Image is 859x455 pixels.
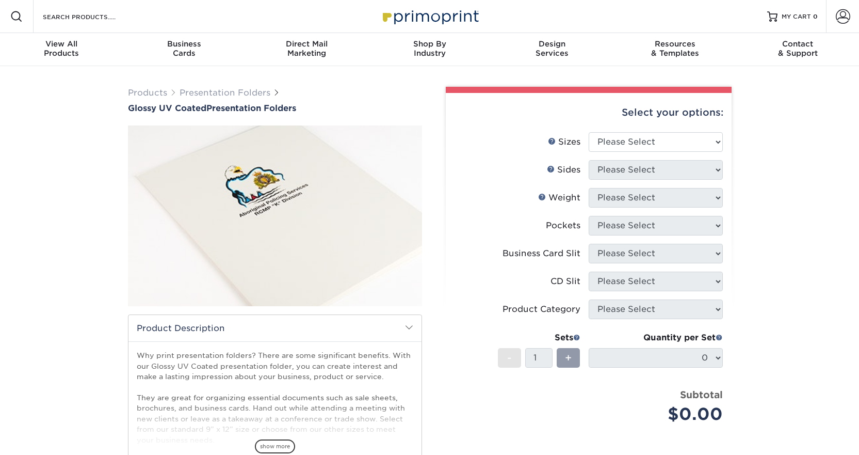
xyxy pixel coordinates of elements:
[550,275,580,288] div: CD Slit
[42,10,142,23] input: SEARCH PRODUCTS.....
[454,93,723,132] div: Select your options:
[128,114,422,318] img: Glossy UV Coated 01
[736,39,859,49] span: Contact
[813,13,818,20] span: 0
[246,39,368,49] span: Direct Mail
[538,192,580,204] div: Weight
[128,103,422,113] a: Glossy UV CoatedPresentation Folders
[368,39,491,58] div: Industry
[736,39,859,58] div: & Support
[368,33,491,66] a: Shop ByIndustry
[736,33,859,66] a: Contact& Support
[128,88,167,98] a: Products
[613,33,736,66] a: Resources& Templates
[613,39,736,49] span: Resources
[491,33,613,66] a: DesignServices
[246,33,368,66] a: Direct MailMarketing
[613,39,736,58] div: & Templates
[123,33,246,66] a: BusinessCards
[589,332,723,344] div: Quantity per Set
[368,39,491,49] span: Shop By
[782,12,811,21] span: MY CART
[128,103,422,113] h1: Presentation Folders
[596,402,723,427] div: $0.00
[546,219,580,232] div: Pockets
[255,440,295,453] span: show more
[503,247,580,260] div: Business Card Slit
[547,164,580,176] div: Sides
[491,39,613,58] div: Services
[565,350,572,366] span: +
[128,315,422,341] h2: Product Description
[123,39,246,49] span: Business
[123,39,246,58] div: Cards
[128,103,206,113] span: Glossy UV Coated
[507,350,512,366] span: -
[180,88,270,98] a: Presentation Folders
[491,39,613,49] span: Design
[378,5,481,27] img: Primoprint
[498,332,580,344] div: Sets
[680,389,723,400] strong: Subtotal
[548,136,580,148] div: Sizes
[246,39,368,58] div: Marketing
[503,303,580,316] div: Product Category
